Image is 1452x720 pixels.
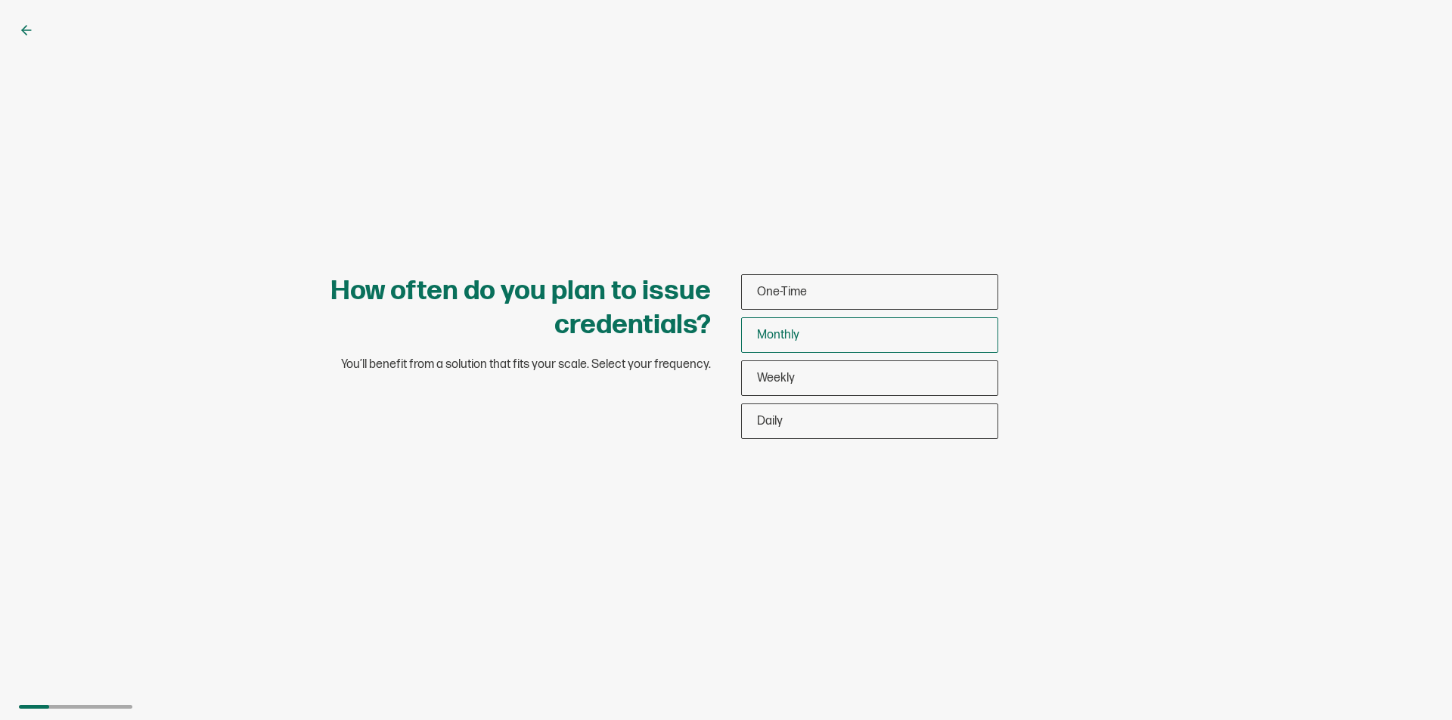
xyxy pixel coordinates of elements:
iframe: Chat Widget [1376,647,1452,720]
h1: How often do you plan to issue credentials? [287,274,711,342]
span: Weekly [757,371,795,385]
span: Monthly [757,328,799,342]
span: Daily [757,414,783,428]
span: You’ll benefit from a solution that fits your scale. Select your frequency. [341,357,711,372]
span: One-Time [757,285,807,299]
